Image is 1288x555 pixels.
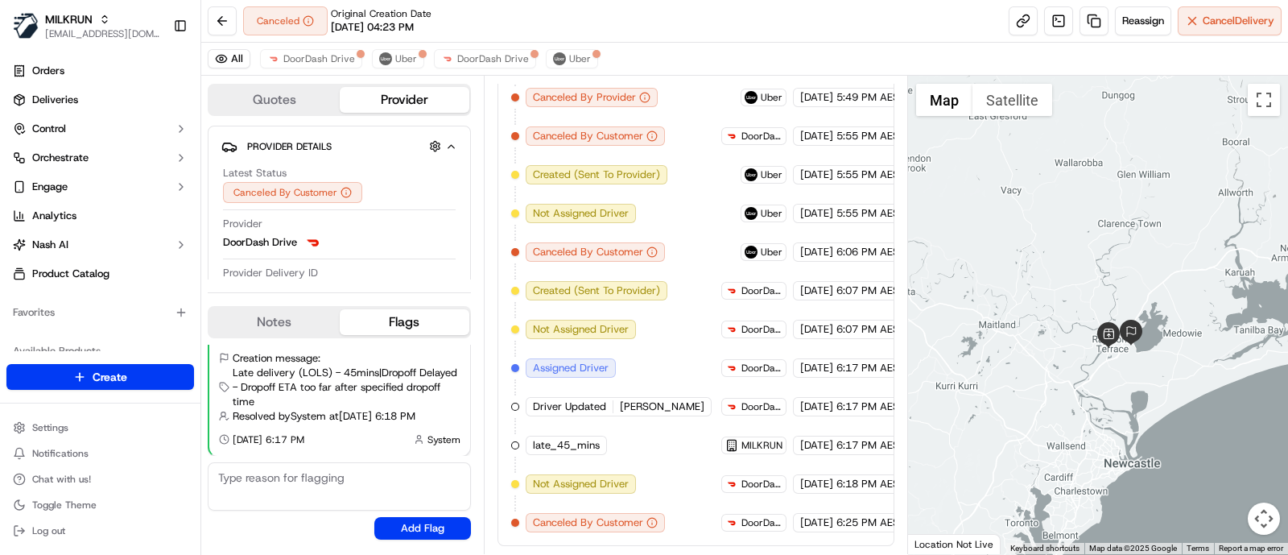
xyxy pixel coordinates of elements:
span: 6:17 PM AEST [836,438,905,453]
span: late_45_mins [533,438,600,453]
span: Orchestrate [32,151,89,165]
span: at [DATE] 6:18 PM [329,409,415,424]
span: Chat with us! [32,473,91,486]
button: Add Flag [374,517,471,540]
div: Available Products [6,338,194,364]
div: Location Not Live [908,534,1001,554]
button: Toggle fullscreen view [1248,84,1280,116]
button: Chat with us! [6,468,194,491]
span: 5:55 PM AEST [836,206,905,221]
span: Provider Delivery ID [223,266,318,280]
span: Control [32,122,66,136]
span: Not Assigned Driver [533,322,629,337]
span: Resolved by System [233,409,326,424]
img: doordash_logo_v2.png [441,52,454,65]
span: [DATE] [800,284,833,298]
span: MILKRUN [741,439,782,452]
span: [DATE] [800,516,833,530]
img: doordash_logo_v2.png [267,52,280,65]
button: MILKRUNMILKRUN[EMAIL_ADDRESS][DOMAIN_NAME] [6,6,167,45]
button: Reassign [1115,6,1171,35]
span: Canceled By Provider [533,90,636,105]
span: Assigned Driver [533,361,609,375]
span: Reassign [1122,14,1164,28]
span: Analytics [32,209,76,223]
span: [DATE] [800,400,833,414]
span: Engage [32,180,68,194]
span: [DATE] [800,245,833,259]
div: Canceled [243,6,328,35]
a: Orders [6,58,194,84]
img: uber-new-logo.jpeg [379,52,392,65]
span: Uber [761,168,782,181]
span: Not Assigned Driver [533,477,629,491]
span: 6:25 PM AEST [836,516,905,530]
button: MILKRUN [725,439,782,452]
img: uber-new-logo.jpeg [745,168,758,181]
span: [DATE] [800,361,833,375]
button: CancelDelivery [1178,6,1282,35]
a: Open this area in Google Maps (opens a new window) [912,533,965,554]
button: Nash AI [6,232,194,258]
a: Product Catalog [6,261,194,287]
img: doordash_logo_v2.png [725,323,738,336]
button: Notifications [6,442,194,465]
a: Analytics [6,203,194,229]
button: All [208,49,250,68]
img: doordash_logo_v2.png [725,400,738,413]
a: Terms (opens in new tab) [1187,544,1209,553]
button: Map camera controls [1248,503,1280,535]
span: Cancel Delivery [1203,14,1274,28]
span: 6:07 PM AEST [836,322,905,337]
div: Favorites [6,300,194,325]
span: Uber [761,246,782,259]
span: Provider [223,217,262,231]
button: Canceled By Customer [223,182,362,203]
span: Driver Updated [533,400,606,414]
span: [DATE] [800,322,833,337]
button: Quotes [209,87,340,113]
span: Original Creation Date [331,7,431,20]
span: Product Catalog [32,267,109,281]
span: 5:49 PM AEST [836,90,905,105]
button: MILKRUN [45,11,93,27]
span: 6:17 PM AEST [836,361,905,375]
span: Nash AI [32,238,68,252]
button: [EMAIL_ADDRESS][DOMAIN_NAME] [45,27,160,40]
span: Late delivery (LOLS) - 45mins | Dropoff Delayed - Dropoff ETA too far after specified dropoff time [233,366,460,409]
button: Log out [6,520,194,542]
span: [DATE] 04:23 PM [331,20,414,35]
button: DoorDash Drive [260,49,362,68]
span: Created (Sent To Provider) [533,284,660,298]
button: Control [6,116,194,142]
span: Notifications [32,447,89,460]
button: Uber [546,49,598,68]
button: Keyboard shortcuts [1010,543,1080,554]
button: Show street map [916,84,972,116]
span: DoorDash Drive [741,130,782,143]
span: 6:07 PM AEST [836,284,905,298]
span: Map data ©2025 Google [1089,544,1177,553]
button: Engage [6,174,194,200]
button: Uber [372,49,424,68]
span: [DATE] [800,438,833,453]
span: Uber [395,52,417,65]
span: [DATE] [800,477,833,491]
span: DoorDash Drive [741,362,782,375]
img: uber-new-logo.jpeg [745,246,758,259]
span: Toggle Theme [32,499,97,512]
button: Settings [6,416,194,439]
img: doordash_logo_v2.png [725,284,738,297]
button: Flags [340,309,470,335]
span: Log out [32,524,65,537]
span: Settings [32,421,68,434]
span: Not Assigned Driver [533,206,629,221]
img: doordash_logo_v2.png [725,478,738,491]
button: Provider [340,87,470,113]
span: Uber [761,91,782,104]
span: DoorDash Drive [741,516,782,529]
span: Canceled By Customer [533,129,643,143]
span: Provider Details [247,140,332,153]
span: 5:55 PM AEST [836,168,905,182]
